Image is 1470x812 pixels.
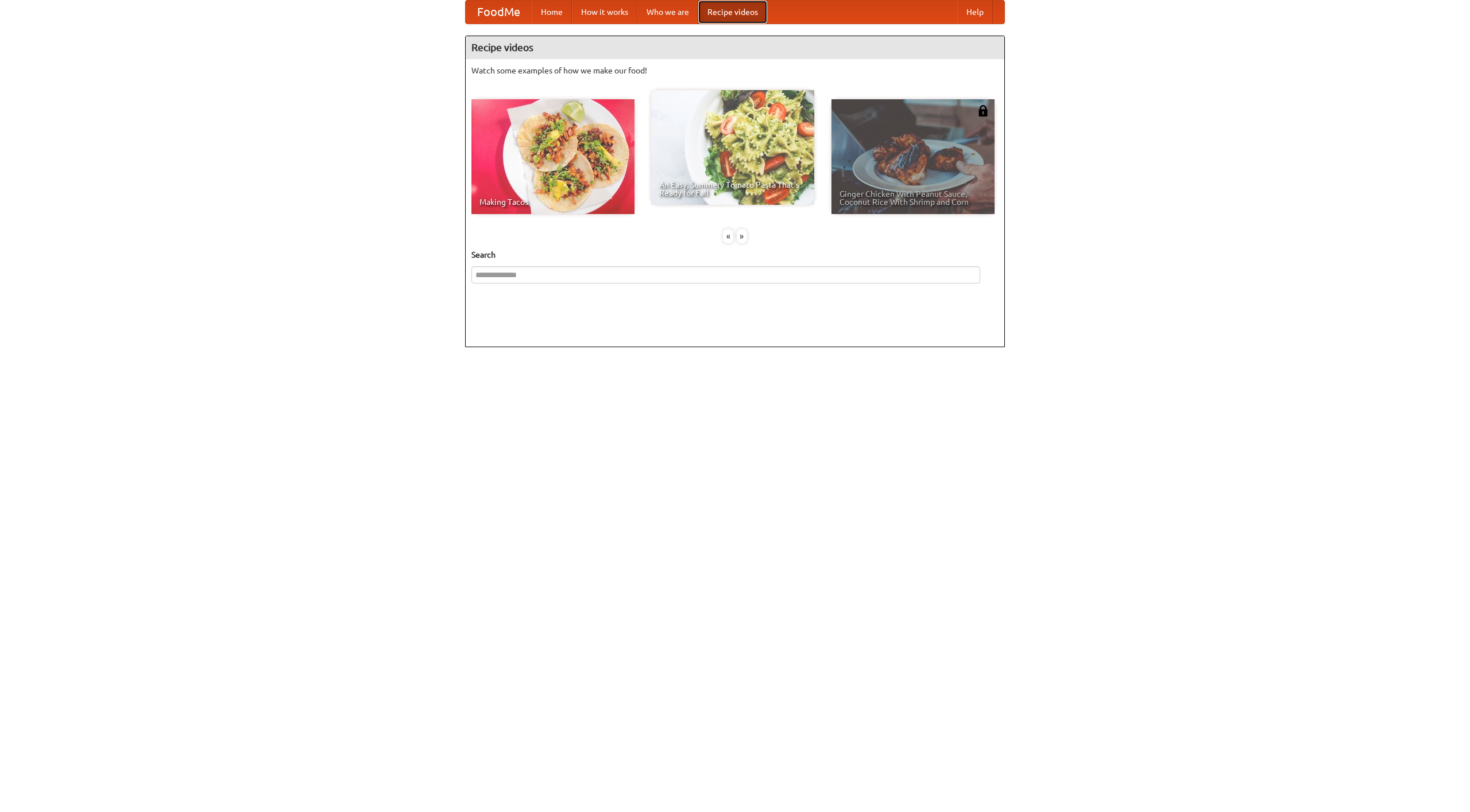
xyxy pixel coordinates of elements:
a: An Easy, Summery Tomato Pasta That's Ready for Fall [651,90,814,205]
a: Help [957,1,993,24]
a: Home [532,1,572,24]
span: Making Tacos [479,198,626,206]
a: Who we are [637,1,698,24]
span: An Easy, Summery Tomato Pasta That's Ready for Fall [659,181,806,197]
a: How it works [572,1,637,24]
a: Recipe videos [698,1,767,24]
img: 483408.png [977,105,989,116]
div: « [723,229,733,243]
p: Watch some examples of how we make our food! [471,65,999,76]
a: Making Tacos [471,99,635,214]
h4: Recipe videos [466,36,1004,59]
a: FoodMe [466,1,532,24]
div: » [737,229,747,243]
h5: Search [471,249,999,261]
